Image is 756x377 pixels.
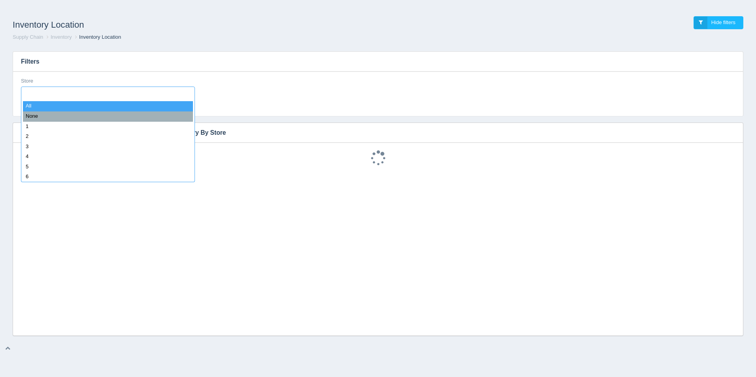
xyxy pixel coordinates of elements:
[23,142,193,152] div: 3
[23,101,193,111] div: All
[23,132,193,142] div: 2
[23,122,193,132] div: 1
[23,111,193,122] div: None
[23,162,193,172] div: 5
[23,152,193,162] div: 4
[23,172,193,182] div: 6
